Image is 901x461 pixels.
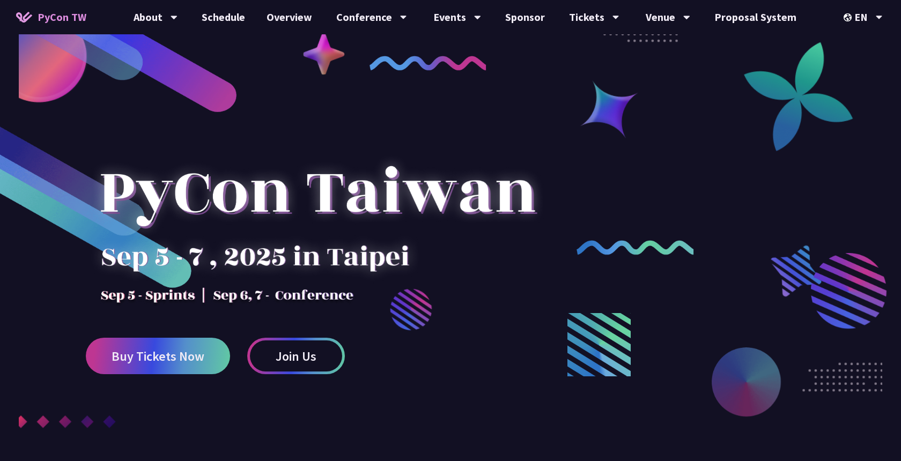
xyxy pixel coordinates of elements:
a: Join Us [247,338,345,374]
img: curly-2.e802c9f.png [577,240,693,255]
a: Buy Tickets Now [86,338,230,374]
img: Locale Icon [844,13,854,21]
span: Join Us [276,350,316,363]
span: Buy Tickets Now [112,350,204,363]
span: PyCon TW [38,9,86,25]
img: Home icon of PyCon TW 2025 [16,12,32,23]
a: PyCon TW [5,4,97,31]
img: curly-1.ebdbada.png [370,56,486,70]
